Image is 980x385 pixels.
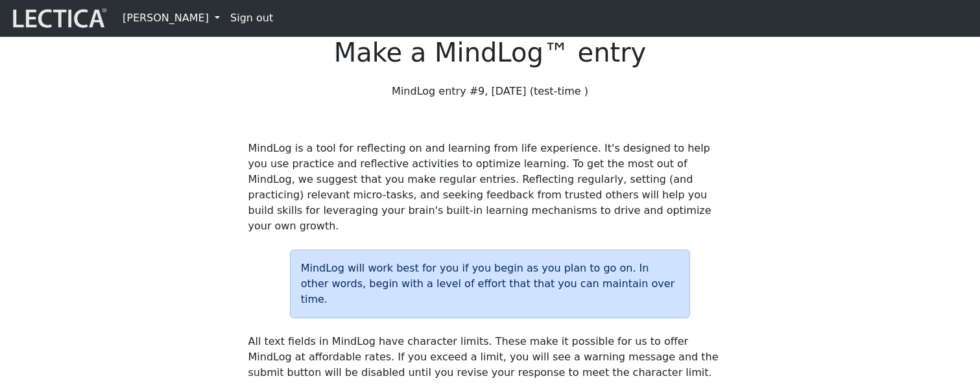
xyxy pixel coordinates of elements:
div: MindLog will work best for you if you begin as you plan to go on. In other words, begin with a le... [290,250,691,318]
p: MindLog entry #9, [DATE] (test-time ) [248,84,732,99]
a: Sign out [225,5,278,31]
p: All text fields in MindLog have character limits. These make it possible for us to offer MindLog ... [248,334,732,380]
a: [PERSON_NAME] [117,5,225,31]
p: MindLog is a tool for reflecting on and learning from life experience. It's designed to help you ... [248,141,732,234]
img: lecticalive [10,6,107,30]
